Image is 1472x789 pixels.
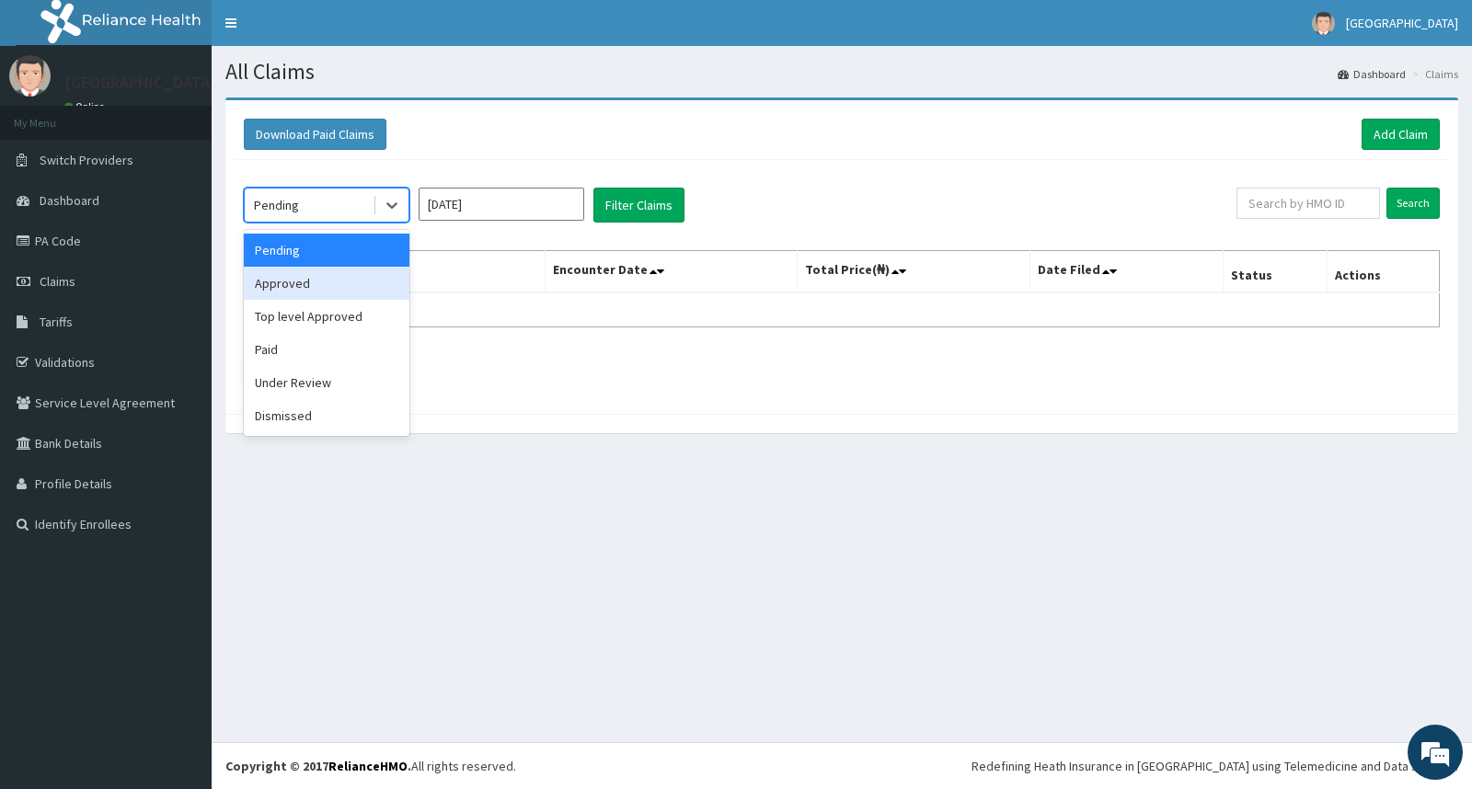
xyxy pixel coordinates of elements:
input: Select Month and Year [419,188,584,221]
div: Paid [244,333,409,366]
textarea: Type your message and hit 'Enter' [9,502,351,566]
a: RelianceHMO [328,758,408,774]
div: Dismissed [244,399,409,432]
button: Download Paid Claims [244,119,386,150]
h1: All Claims [225,60,1458,84]
a: Add Claim [1362,119,1440,150]
th: Date Filed [1030,251,1224,293]
th: Actions [1327,251,1439,293]
img: User Image [1312,12,1335,35]
div: Pending [254,196,299,214]
th: Status [1223,251,1327,293]
span: Tariffs [40,314,73,330]
p: [GEOGRAPHIC_DATA] [64,74,216,91]
th: Total Price(₦) [797,251,1029,293]
input: Search [1386,188,1440,219]
footer: All rights reserved. [212,742,1472,789]
div: Redefining Heath Insurance in [GEOGRAPHIC_DATA] using Telemedicine and Data Science! [972,757,1458,775]
input: Search by HMO ID [1236,188,1381,219]
li: Claims [1408,66,1458,82]
th: Encounter Date [546,251,797,293]
a: Online [64,100,109,113]
a: Dashboard [1338,66,1406,82]
div: Pending [244,234,409,267]
div: Chat with us now [96,103,309,127]
div: Under Review [244,366,409,399]
span: We're online! [107,232,254,417]
span: [GEOGRAPHIC_DATA] [1346,15,1458,31]
span: Switch Providers [40,152,133,168]
div: Approved [244,267,409,300]
img: User Image [9,55,51,97]
div: Top level Approved [244,300,409,333]
button: Filter Claims [593,188,684,223]
span: Claims [40,273,75,290]
strong: Copyright © 2017 . [225,758,411,774]
span: Dashboard [40,192,99,209]
img: d_794563401_company_1708531726252_794563401 [34,92,75,138]
div: Minimize live chat window [302,9,346,53]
